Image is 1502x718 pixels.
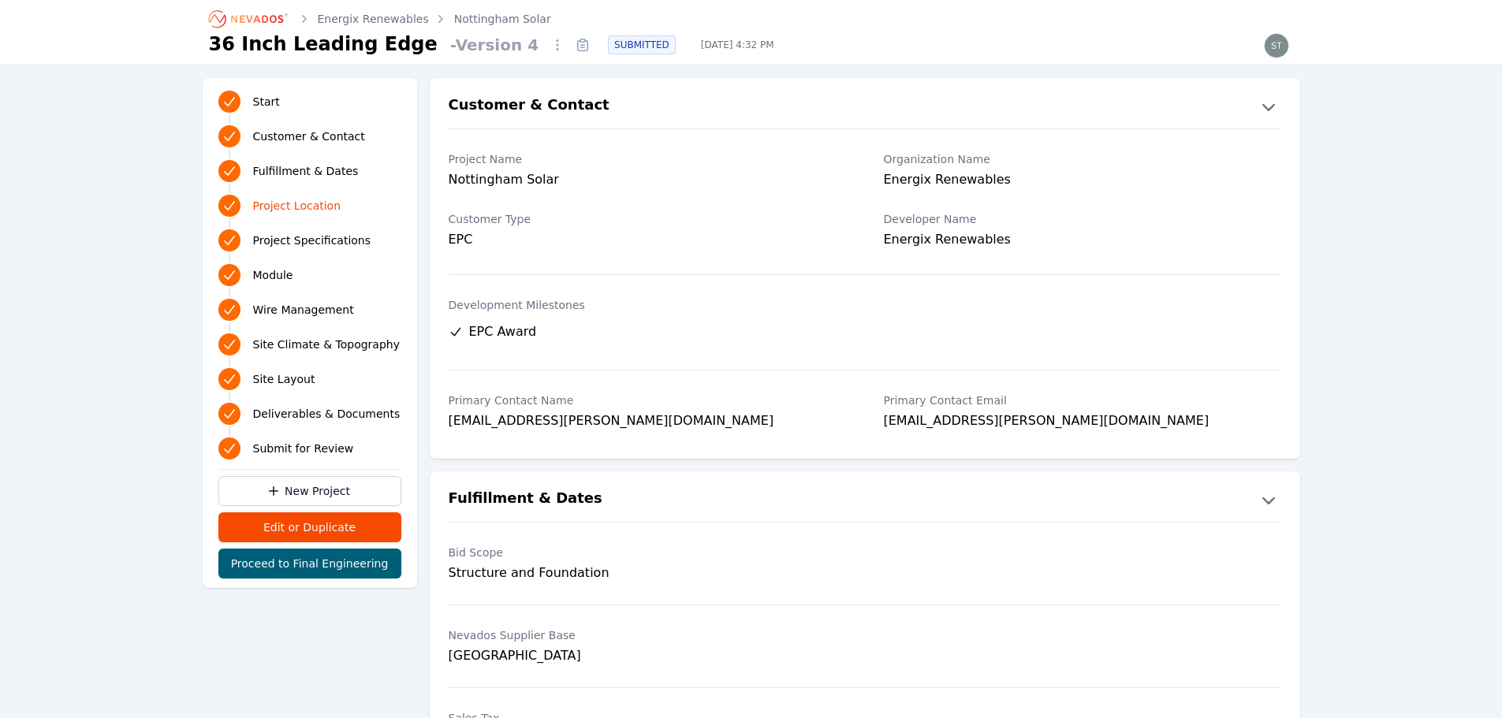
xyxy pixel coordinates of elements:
[253,371,315,387] span: Site Layout
[1264,33,1289,58] img: steve.mustaro@nevados.solar
[253,441,354,456] span: Submit for Review
[253,163,359,179] span: Fulfillment & Dates
[449,646,846,665] div: [GEOGRAPHIC_DATA]
[884,170,1281,192] div: Energix Renewables
[253,233,371,248] span: Project Specifications
[449,230,846,249] div: EPC
[884,151,1281,167] label: Organization Name
[688,39,787,51] span: [DATE] 4:32 PM
[608,35,676,54] div: SUBMITTED
[430,487,1300,512] button: Fulfillment & Dates
[209,32,438,57] h1: 36 Inch Leading Edge
[449,564,846,582] div: Structure and Foundation
[884,411,1281,433] div: [EMAIL_ADDRESS][PERSON_NAME][DOMAIN_NAME]
[449,211,846,227] label: Customer Type
[253,302,354,318] span: Wire Management
[449,545,846,560] label: Bid Scope
[318,11,429,27] a: Energix Renewables
[449,411,846,433] div: [EMAIL_ADDRESS][PERSON_NAME][DOMAIN_NAME]
[449,170,846,192] div: Nottingham Solar
[469,322,537,341] span: EPC Award
[449,297,1281,313] label: Development Milestones
[253,267,293,283] span: Module
[454,11,551,27] a: Nottingham Solar
[884,230,1281,252] div: Energix Renewables
[253,94,280,110] span: Start
[253,198,341,214] span: Project Location
[253,406,401,422] span: Deliverables & Documents
[884,392,1281,408] label: Primary Contact Email
[253,128,365,144] span: Customer & Contact
[884,211,1281,227] label: Developer Name
[449,151,846,167] label: Project Name
[449,487,602,512] h2: Fulfillment & Dates
[444,34,545,56] span: - Version 4
[218,549,401,578] button: Proceed to Final Engineering
[218,476,401,506] a: New Project
[218,87,401,463] nav: Progress
[209,6,551,32] nav: Breadcrumb
[253,337,400,352] span: Site Climate & Topography
[449,392,846,408] label: Primary Contact Name
[449,627,846,643] label: Nevados Supplier Base
[449,94,609,119] h2: Customer & Contact
[218,512,401,542] button: Edit or Duplicate
[430,94,1300,119] button: Customer & Contact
